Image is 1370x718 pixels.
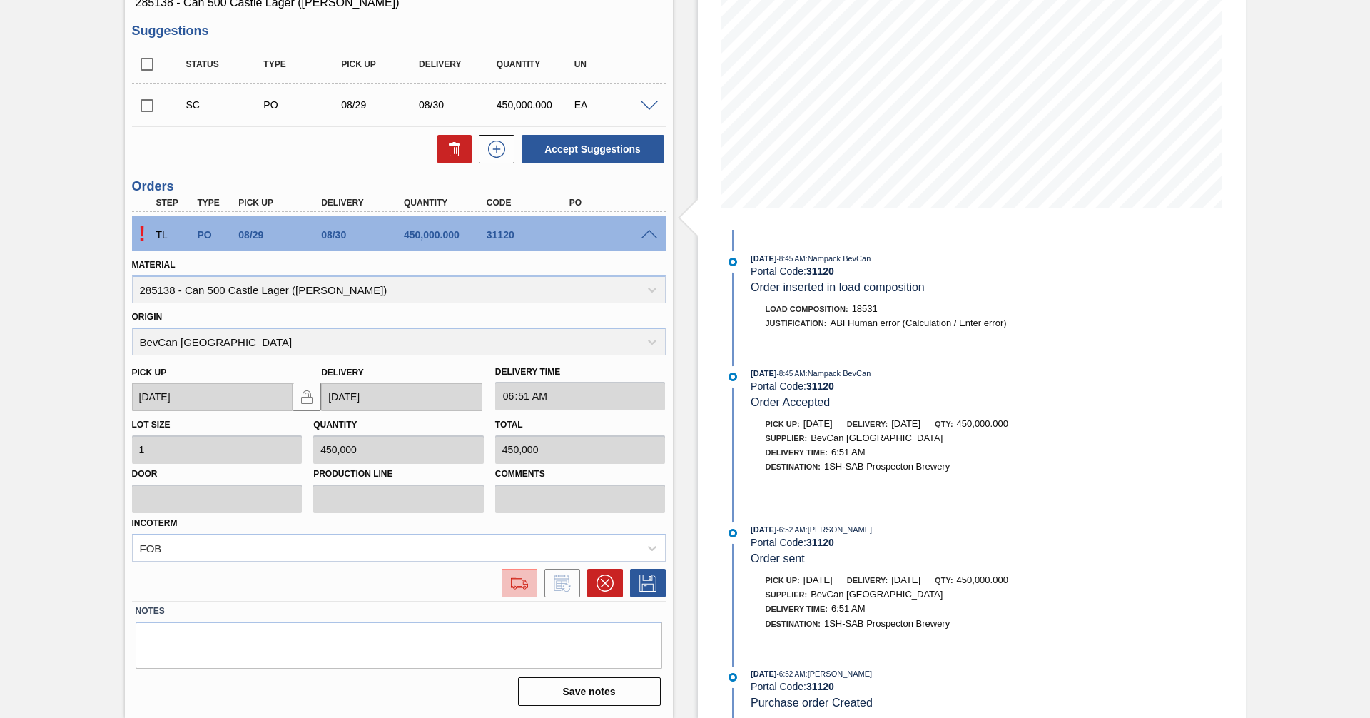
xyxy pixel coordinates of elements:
span: : [PERSON_NAME] [806,669,873,678]
span: Justification: [766,319,827,328]
span: Delivery Time : [766,448,828,457]
label: Notes [136,601,662,622]
label: Total [495,420,523,430]
label: Delivery [321,368,364,378]
div: Purchase order [193,229,236,241]
div: Type [260,59,346,69]
span: - 8:45 AM [777,255,806,263]
div: Code [483,198,576,208]
span: Order Accepted [751,396,830,408]
div: Go to Load Composition [494,569,537,597]
div: Quantity [400,198,493,208]
label: Origin [132,312,163,322]
div: Pick up [235,198,328,208]
div: 31120 [483,229,576,241]
div: Accept Suggestions [514,133,666,165]
img: atual [729,529,737,537]
div: UN [571,59,657,69]
span: Order inserted in load composition [751,281,925,293]
span: Qty: [935,576,953,585]
div: Delivery [318,198,410,208]
span: 450,000.000 [957,575,1008,585]
div: Purchase order [260,99,346,111]
span: 450,000.000 [957,418,1008,429]
span: : Nampack BevCan [806,254,871,263]
div: Portal Code: [751,681,1090,692]
div: 08/29/2025 [235,229,328,241]
div: Quantity [493,59,579,69]
div: EA [571,99,657,111]
strong: 31120 [806,380,834,392]
span: Order sent [751,552,805,565]
div: FOB [140,542,162,554]
span: BevCan [GEOGRAPHIC_DATA] [811,589,943,600]
span: - 6:52 AM [777,526,806,534]
label: Incoterm [132,518,178,528]
div: 08/30/2025 [318,229,410,241]
label: Comments [495,464,666,485]
span: [DATE] [751,254,776,263]
span: 6:51 AM [831,447,866,457]
span: Qty: [935,420,953,428]
div: Suggestion Created [183,99,269,111]
div: 08/30/2025 [415,99,502,111]
label: Production Line [313,464,484,485]
img: atual [729,673,737,682]
span: 1SH-SAB Prospecton Brewery [824,618,950,629]
div: Delete Suggestions [430,135,472,163]
span: Pick up: [766,576,800,585]
div: Trading Load Composition [153,219,196,251]
span: - 6:52 AM [777,670,806,678]
div: Pick up [338,59,424,69]
span: : Nampack BevCan [806,369,871,378]
div: PO [566,198,659,208]
div: Portal Code: [751,537,1090,548]
div: Portal Code: [751,266,1090,277]
label: Door [132,464,303,485]
label: Pick up [132,368,167,378]
span: [DATE] [751,369,776,378]
span: Destination: [766,462,821,471]
label: Quantity [313,420,357,430]
strong: 31120 [806,681,834,692]
h3: Orders [132,179,666,194]
div: Portal Code: [751,380,1090,392]
label: Material [132,260,176,270]
p: Pending Acceptance [132,221,153,247]
span: [DATE] [891,418,920,429]
img: atual [729,258,737,266]
span: [DATE] [803,418,833,429]
span: BevCan [GEOGRAPHIC_DATA] [811,433,943,443]
div: Delivery [415,59,502,69]
span: Load Composition : [766,305,848,313]
button: Save notes [518,677,661,706]
span: : [PERSON_NAME] [806,525,873,534]
strong: 31120 [806,537,834,548]
div: 450,000.000 [400,229,493,241]
strong: 31120 [806,266,834,277]
span: Pick up: [766,420,800,428]
span: Purchase order Created [751,697,873,709]
div: Save Order [623,569,666,597]
div: Inform order change [537,569,580,597]
div: Type [193,198,236,208]
span: Supplier: [766,590,808,599]
img: atual [729,373,737,381]
div: Cancel Order [580,569,623,597]
span: [DATE] [891,575,920,585]
input: mm/dd/yyyy [321,383,482,411]
label: Lot size [132,420,171,430]
span: Delivery: [847,576,888,585]
span: [DATE] [751,669,776,678]
span: ABI Human error (Calculation / Enter error) [830,318,1006,328]
span: 18531 [852,303,878,314]
h3: Suggestions [132,24,666,39]
span: 6:51 AM [831,603,866,614]
p: TL [156,229,192,241]
button: locked [293,383,321,411]
span: Destination: [766,620,821,628]
span: Supplier: [766,434,808,443]
div: New suggestion [472,135,514,163]
label: Delivery Time [495,362,666,383]
input: mm/dd/yyyy [132,383,293,411]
